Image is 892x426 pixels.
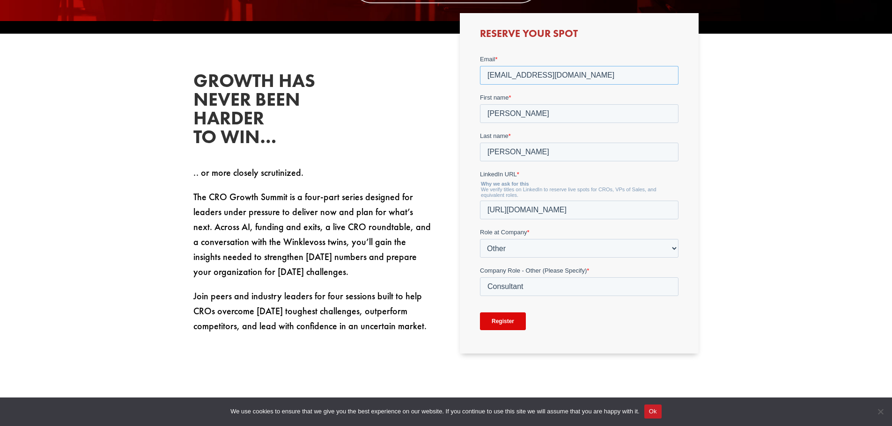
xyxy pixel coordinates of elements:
[230,407,639,416] span: We use cookies to ensure that we give you the best experience on our website. If you continue to ...
[193,191,431,278] span: The CRO Growth Summit is a four-part series designed for leaders under pressure to deliver now an...
[876,407,885,416] span: No
[644,404,662,419] button: Ok
[193,290,427,332] span: Join peers and industry leaders for four sessions built to help CROs overcome [DATE] toughest cha...
[480,29,678,43] h3: Reserve Your Spot
[193,72,334,151] h2: Growth has never been harder to win…
[480,55,678,338] iframe: Form 0
[193,166,303,179] span: .. or more closely scrutinized.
